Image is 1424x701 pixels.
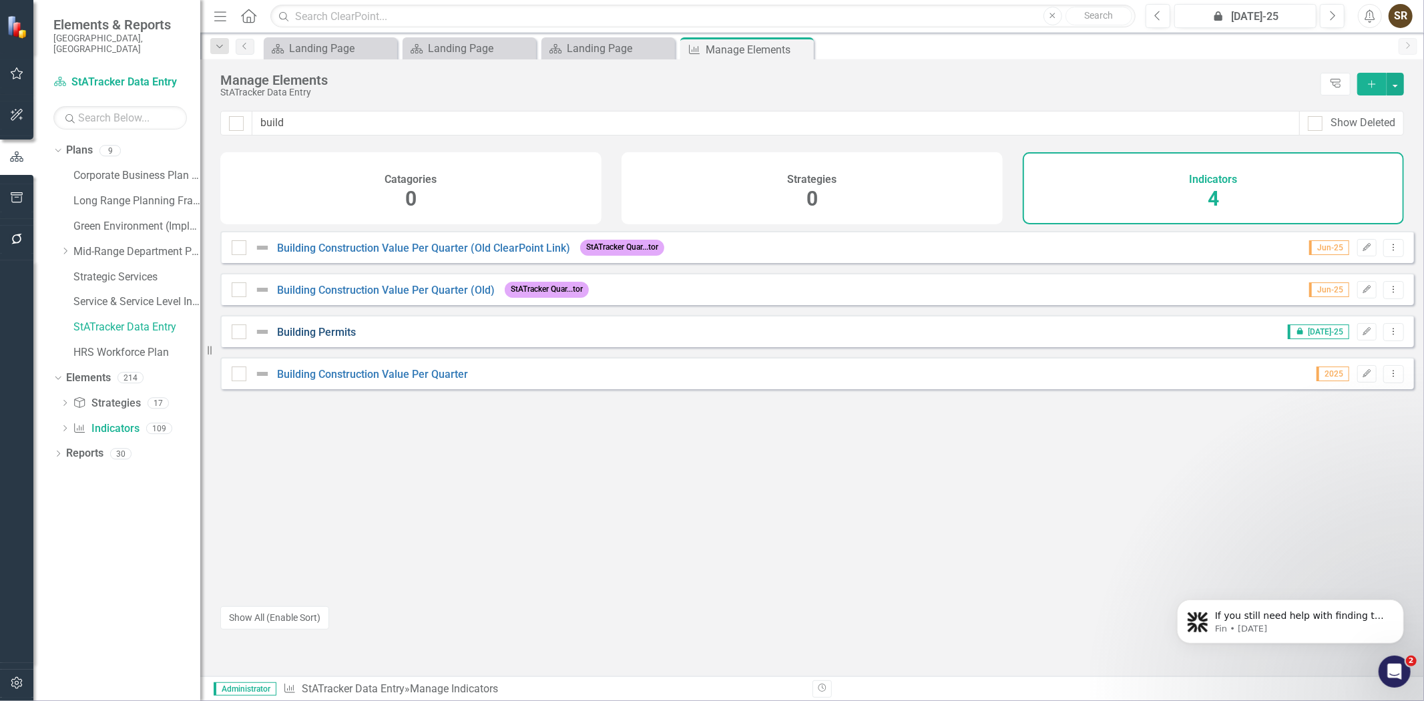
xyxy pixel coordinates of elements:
h4: Strategies [788,174,837,186]
img: Not Defined [254,324,270,340]
a: Long Range Planning Framework [73,194,200,209]
a: Building Construction Value Per Quarter (Old) [277,284,495,296]
span: StATracker Quar...tor [505,282,589,297]
a: StATracker Data Entry [302,682,405,695]
span: Search [1084,10,1113,21]
span: 0 [405,187,417,210]
a: HRS Workforce Plan [73,345,200,361]
a: Landing Page [406,40,533,57]
a: Reports [66,446,103,461]
input: Filter Elements... [252,111,1300,136]
div: Landing Page [567,40,672,57]
h4: Catagories [385,174,437,186]
a: Mid-Range Department Plans [73,244,200,260]
div: Manage Elements [220,73,1314,87]
div: Manage Elements [706,41,810,58]
img: Not Defined [254,282,270,298]
a: Building Construction Value Per Quarter [277,368,468,381]
a: Indicators [73,421,139,437]
a: Building Permits [277,326,356,338]
h4: Indicators [1190,174,1238,186]
input: Search Below... [53,106,187,130]
div: 109 [146,423,172,434]
img: ClearPoint Strategy [7,15,30,39]
a: Strategies [73,396,140,411]
a: Building Construction Value Per Quarter (Old ClearPoint Link) [277,242,570,254]
a: StATracker Data Entry [73,320,200,335]
button: Show All (Enable Sort) [220,606,329,630]
div: » Manage Indicators [283,682,802,697]
span: Elements & Reports [53,17,187,33]
div: Landing Page [428,40,533,57]
a: Corporate Business Plan ([DATE]-[DATE]) [73,168,200,184]
a: Plans [66,143,93,158]
button: SR [1389,4,1413,28]
div: Landing Page [289,40,394,57]
a: Landing Page [545,40,672,57]
a: StATracker Data Entry [53,75,187,90]
span: 0 [806,187,818,210]
span: 2025 [1317,367,1349,381]
iframe: Intercom live chat [1379,656,1411,688]
button: [DATE]-25 [1174,4,1317,28]
div: [DATE]-25 [1179,9,1312,25]
div: 17 [148,397,169,409]
a: Elements [66,371,111,386]
a: Service & Service Level Inventory [73,294,200,310]
span: 4 [1208,187,1219,210]
span: Administrator [214,682,276,696]
span: [DATE]-25 [1288,324,1349,339]
div: 214 [117,373,144,384]
img: Not Defined [254,240,270,256]
a: Green Environment (Implementation) [73,219,200,234]
span: Jun-25 [1309,282,1349,297]
span: StATracker Quar...tor [580,240,664,255]
button: Search [1065,7,1132,25]
img: Not Defined [254,366,270,382]
span: Jun-25 [1309,240,1349,255]
div: 30 [110,448,132,459]
a: Landing Page [267,40,394,57]
input: Search ClearPoint... [270,5,1136,28]
div: Show Deleted [1331,115,1395,131]
div: 9 [99,145,121,156]
a: Strategic Services [73,270,200,285]
small: [GEOGRAPHIC_DATA], [GEOGRAPHIC_DATA] [53,33,187,55]
div: StATracker Data Entry [220,87,1314,97]
iframe: Intercom notifications message [1157,571,1424,665]
span: 2 [1406,656,1417,666]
